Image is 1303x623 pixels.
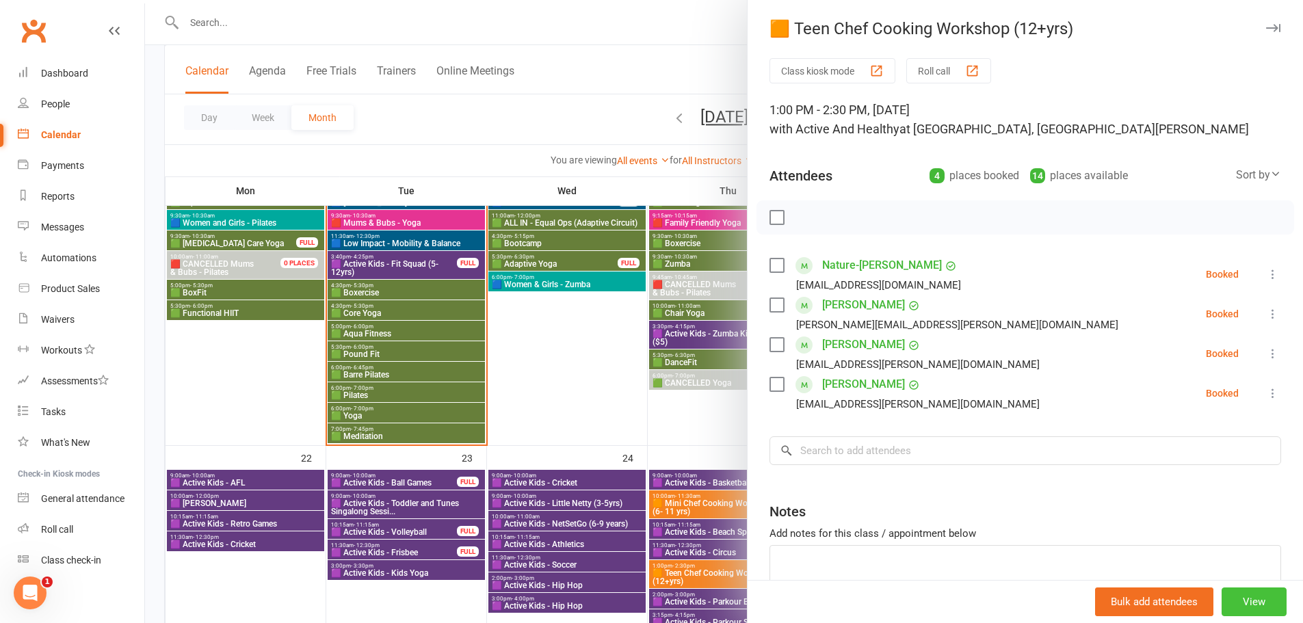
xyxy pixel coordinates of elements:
[1236,166,1281,184] div: Sort by
[18,150,144,181] a: Payments
[41,524,73,535] div: Roll call
[822,334,905,356] a: [PERSON_NAME]
[796,356,1040,373] div: [EMAIL_ADDRESS][PERSON_NAME][DOMAIN_NAME]
[41,493,124,504] div: General attendance
[41,222,84,233] div: Messages
[1206,349,1239,358] div: Booked
[41,406,66,417] div: Tasks
[18,335,144,366] a: Workouts
[14,576,47,609] iframe: Intercom live chat
[18,274,144,304] a: Product Sales
[899,122,1249,136] span: at [GEOGRAPHIC_DATA], [GEOGRAPHIC_DATA][PERSON_NAME]
[906,58,991,83] button: Roll call
[796,395,1040,413] div: [EMAIL_ADDRESS][PERSON_NAME][DOMAIN_NAME]
[796,276,961,294] div: [EMAIL_ADDRESS][DOMAIN_NAME]
[1030,168,1045,183] div: 14
[18,427,144,458] a: What's New
[41,345,82,356] div: Workouts
[18,304,144,335] a: Waivers
[18,514,144,545] a: Roll call
[18,212,144,243] a: Messages
[822,254,942,276] a: Nature-[PERSON_NAME]
[769,525,1281,542] div: Add notes for this class / appointment below
[769,502,806,521] div: Notes
[41,98,70,109] div: People
[41,314,75,325] div: Waivers
[1095,587,1213,616] button: Bulk add attendees
[41,437,90,448] div: What's New
[18,58,144,89] a: Dashboard
[1206,269,1239,279] div: Booked
[769,101,1281,139] div: 1:00 PM - 2:30 PM, [DATE]
[41,252,96,263] div: Automations
[41,160,84,171] div: Payments
[930,166,1019,185] div: places booked
[822,294,905,316] a: [PERSON_NAME]
[18,397,144,427] a: Tasks
[769,58,895,83] button: Class kiosk mode
[41,375,109,386] div: Assessments
[41,68,88,79] div: Dashboard
[41,555,101,566] div: Class check-in
[1206,388,1239,398] div: Booked
[18,366,144,397] a: Assessments
[930,168,945,183] div: 4
[1222,587,1287,616] button: View
[16,14,51,48] a: Clubworx
[822,373,905,395] a: [PERSON_NAME]
[18,89,144,120] a: People
[18,181,144,212] a: Reports
[18,483,144,514] a: General attendance kiosk mode
[769,122,899,136] span: with Active And Healthy
[748,19,1303,38] div: 🟧 Teen Chef Cooking Workshop (12+yrs)
[42,576,53,587] span: 1
[41,191,75,202] div: Reports
[1206,309,1239,319] div: Booked
[18,545,144,576] a: Class kiosk mode
[1030,166,1128,185] div: places available
[18,120,144,150] a: Calendar
[796,316,1118,334] div: [PERSON_NAME][EMAIL_ADDRESS][PERSON_NAME][DOMAIN_NAME]
[41,129,81,140] div: Calendar
[18,243,144,274] a: Automations
[41,283,100,294] div: Product Sales
[769,166,832,185] div: Attendees
[769,436,1281,465] input: Search to add attendees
